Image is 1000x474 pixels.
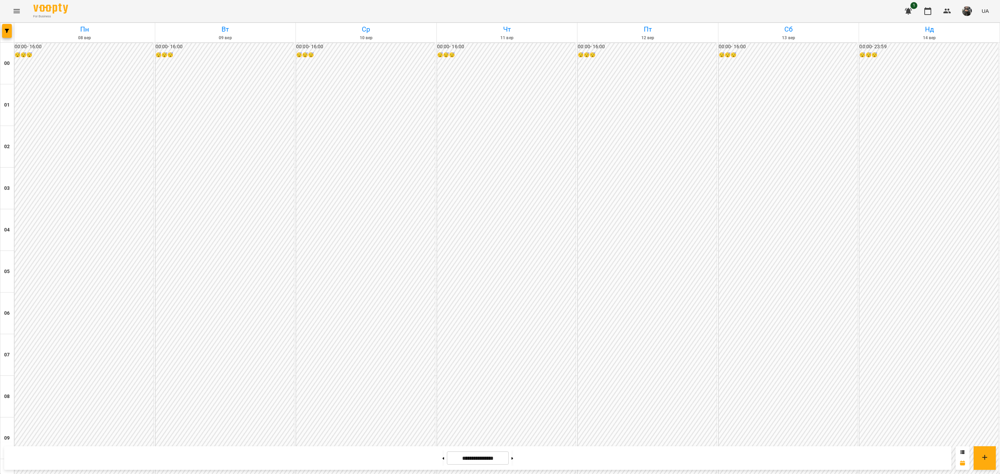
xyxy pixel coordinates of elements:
h6: 12 вер [578,35,717,41]
h6: 09 [4,434,10,442]
h6: 00:00 - 16:00 [437,43,576,51]
h6: 😴😴😴 [719,51,858,59]
h6: Нд [860,24,999,35]
h6: 😴😴😴 [296,51,435,59]
h6: 00:00 - 23:59 [859,43,998,51]
h6: 😴😴😴 [578,51,717,59]
h6: 02 [4,143,10,151]
h6: 00 [4,60,10,67]
h6: 04 [4,226,10,234]
h6: 06 [4,310,10,317]
span: For Business [33,14,68,19]
h6: Чт [438,24,576,35]
h6: 00:00 - 16:00 [156,43,294,51]
h6: 😴😴😴 [156,51,294,59]
h6: Пт [578,24,717,35]
h6: 00:00 - 16:00 [719,43,858,51]
h6: 05 [4,268,10,276]
h6: 00:00 - 16:00 [578,43,717,51]
img: Voopty Logo [33,3,68,14]
span: 1 [910,2,917,9]
h6: 11 вер [438,35,576,41]
h6: 07 [4,351,10,359]
h6: 00:00 - 16:00 [15,43,153,51]
h6: Вт [156,24,295,35]
button: Menu [8,3,25,19]
h6: 00:00 - 16:00 [296,43,435,51]
h6: Ср [297,24,435,35]
span: UA [982,7,989,15]
h6: 10 вер [297,35,435,41]
img: 8337ee6688162bb2290644e8745a615f.jpg [962,6,972,16]
h6: 😴😴😴 [437,51,576,59]
h6: 13 вер [719,35,858,41]
h6: 08 вер [15,35,154,41]
h6: 03 [4,185,10,192]
h6: 14 вер [860,35,999,41]
h6: 😴😴😴 [15,51,153,59]
h6: 😴😴😴 [859,51,998,59]
h6: Сб [719,24,858,35]
h6: 08 [4,393,10,400]
h6: 09 вер [156,35,295,41]
button: UA [979,5,992,17]
h6: 01 [4,101,10,109]
h6: Пн [15,24,154,35]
